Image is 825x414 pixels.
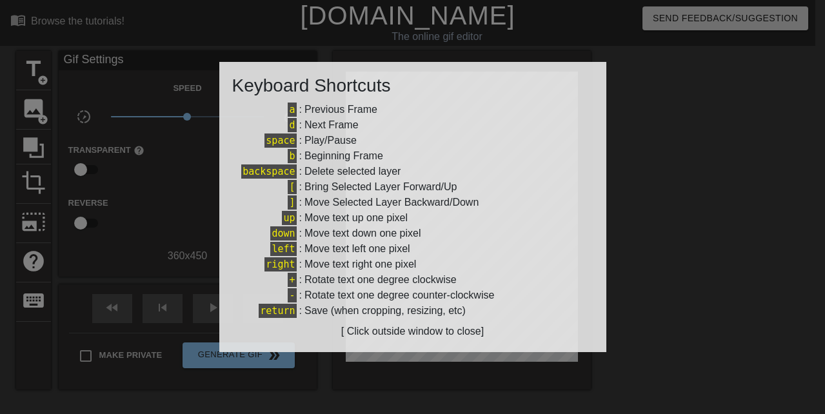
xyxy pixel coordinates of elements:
div: Beginning Frame [304,148,383,164]
div: : [232,288,593,303]
span: space [264,133,296,148]
span: backspace [241,164,296,179]
div: : [232,195,593,210]
div: Delete selected layer [304,164,401,179]
span: - [288,288,296,302]
div: : [232,164,593,179]
div: Previous Frame [304,102,377,117]
span: up [282,211,296,225]
div: : [232,133,593,148]
span: b [288,149,296,163]
div: Move text down one pixel [304,226,421,241]
div: Move text right one pixel [304,257,416,272]
span: a [288,103,296,117]
div: : [232,102,593,117]
div: Rotate text one degree clockwise [304,272,457,288]
div: Move text up one pixel [304,210,408,226]
div: : [232,303,593,319]
div: : [232,241,593,257]
div: : [232,117,593,133]
span: [ [288,180,296,194]
div: : [232,226,593,241]
div: Next Frame [304,117,359,133]
span: down [270,226,296,241]
span: + [288,273,296,287]
div: : [232,179,593,195]
span: return [259,304,296,318]
h3: Keyboard Shortcuts [232,75,593,97]
div: Move text left one pixel [304,241,410,257]
div: Play/Pause [304,133,357,148]
div: Rotate text one degree counter-clockwise [304,288,494,303]
span: left [270,242,296,256]
div: : [232,272,593,288]
span: ] [288,195,296,210]
div: Bring Selected Layer Forward/Up [304,179,457,195]
div: : [232,210,593,226]
div: : [232,257,593,272]
div: : [232,148,593,164]
div: Save (when cropping, resizing, etc) [304,303,466,319]
span: d [288,118,296,132]
span: right [264,257,296,271]
div: [ Click outside window to close] [232,324,593,339]
div: Move Selected Layer Backward/Down [304,195,479,210]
